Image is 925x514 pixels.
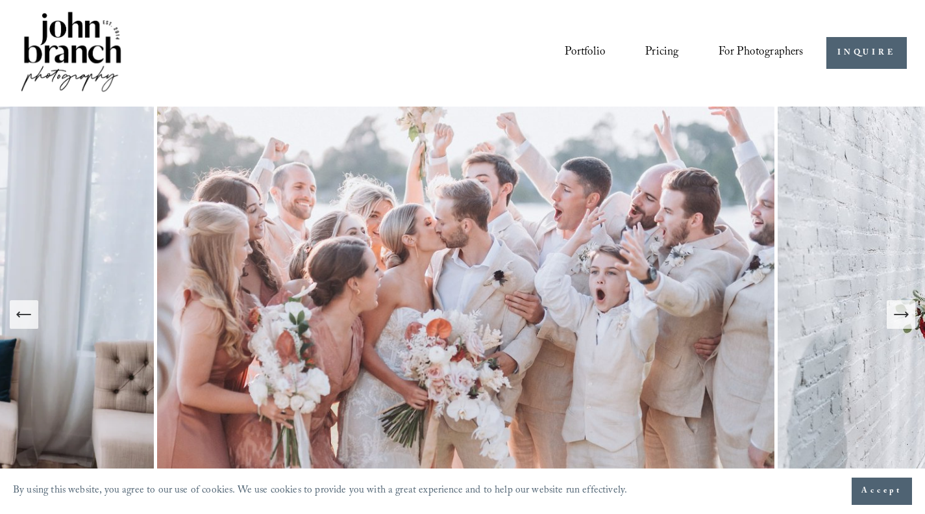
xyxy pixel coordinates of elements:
[826,37,906,69] a: INQUIRE
[887,300,915,329] button: Next Slide
[10,300,38,329] button: Previous Slide
[719,42,804,64] span: For Photographers
[565,41,606,66] a: Portfolio
[13,482,627,502] p: By using this website, you agree to our use of cookies. We use cookies to provide you with a grea...
[852,478,912,505] button: Accept
[719,41,804,66] a: folder dropdown
[19,9,124,97] img: John Branch IV Photography
[645,41,678,66] a: Pricing
[861,485,902,498] span: Accept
